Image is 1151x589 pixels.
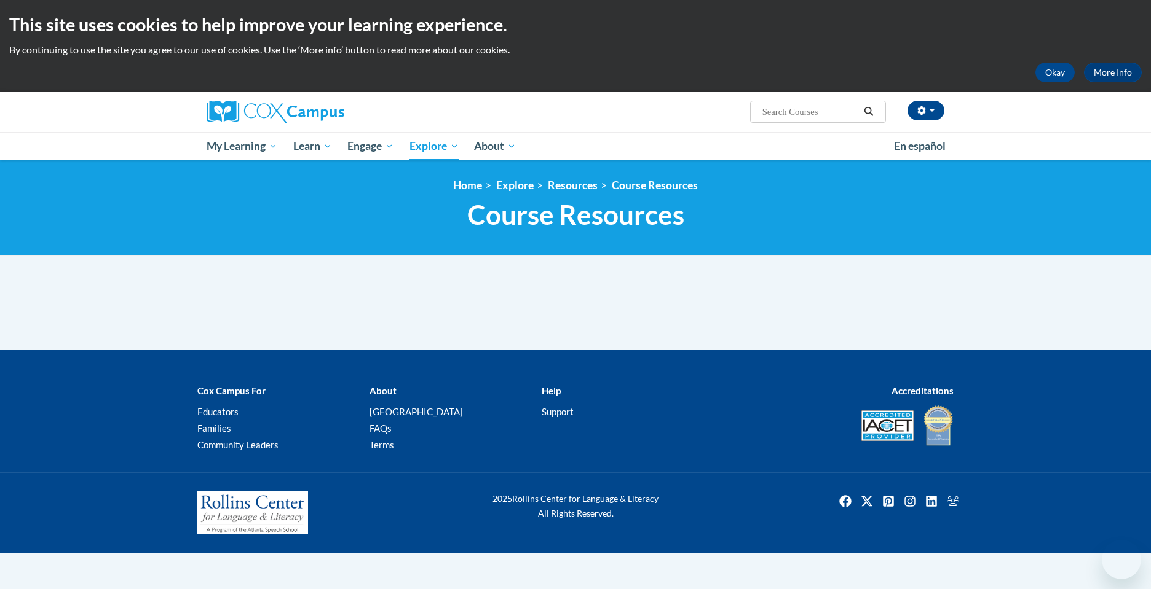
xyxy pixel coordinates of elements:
b: About [370,385,397,396]
img: Instagram icon [900,491,920,511]
img: Rollins Center for Language & Literacy - A Program of the Atlanta Speech School [197,491,308,534]
a: Families [197,423,231,434]
span: 2025 [492,493,512,504]
b: Accreditations [892,385,954,396]
img: Pinterest icon [879,491,898,511]
a: Cox Campus [207,101,440,123]
a: More Info [1084,63,1142,82]
a: Community Leaders [197,439,279,450]
a: Support [542,406,574,417]
a: Educators [197,406,239,417]
a: My Learning [199,132,285,160]
a: En español [886,133,954,159]
a: Home [453,179,482,192]
a: [GEOGRAPHIC_DATA] [370,406,463,417]
a: Pinterest [879,491,898,511]
a: About [467,132,524,160]
button: Account Settings [908,101,944,120]
a: Facebook [836,491,855,511]
span: Explore [409,139,459,154]
a: Explore [496,179,534,192]
a: Course Resources [612,179,698,192]
span: Course Resources [467,198,684,231]
img: Cox Campus [207,101,344,123]
span: My Learning [207,139,277,154]
img: IDA® Accredited [923,404,954,447]
span: About [474,139,516,154]
img: Accredited IACET® Provider [861,410,914,441]
a: Twitter [857,491,877,511]
img: Facebook group icon [943,491,963,511]
a: Facebook Group [943,491,963,511]
a: Learn [285,132,340,160]
a: Terms [370,439,394,450]
b: Cox Campus For [197,385,266,396]
input: Search Courses [761,104,860,119]
div: Rollins Center for Language & Literacy All Rights Reserved. [446,491,705,521]
a: Linkedin [922,491,941,511]
a: FAQs [370,423,392,434]
div: Main menu [188,132,963,160]
button: Search [860,104,878,119]
a: Engage [339,132,401,160]
button: Okay [1035,63,1075,82]
img: Facebook icon [836,491,855,511]
span: Learn [293,139,332,154]
b: Help [542,385,561,396]
span: En español [894,139,946,152]
a: Instagram [900,491,920,511]
iframe: Button to launch messaging window [1102,540,1141,579]
img: Twitter icon [857,491,877,511]
p: By continuing to use the site you agree to our use of cookies. Use the ‘More info’ button to read... [9,43,1142,57]
span: Engage [347,139,394,154]
h2: This site uses cookies to help improve your learning experience. [9,12,1142,37]
a: Explore [401,132,467,160]
a: Resources [548,179,598,192]
img: LinkedIn icon [922,491,941,511]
